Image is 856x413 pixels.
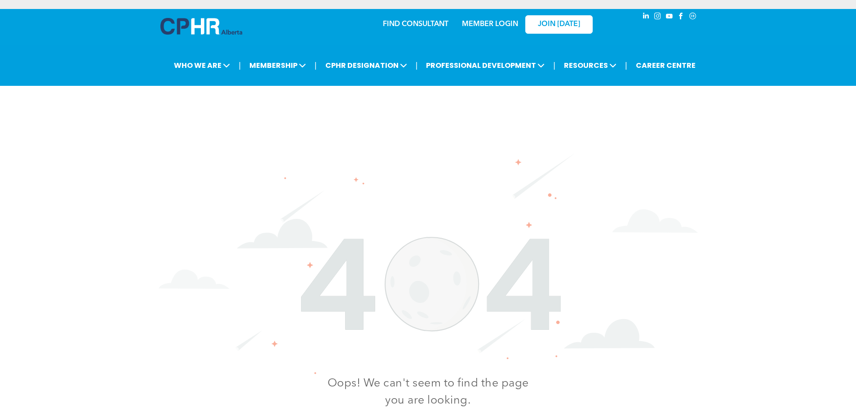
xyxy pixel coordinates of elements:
[665,11,674,23] a: youtube
[462,21,518,28] a: MEMBER LOGIN
[323,57,410,74] span: CPHR DESIGNATION
[553,56,555,75] li: |
[159,153,698,374] img: The number 404 is surrounded by clouds and stars on a white background.
[633,57,698,74] a: CAREER CENTRE
[423,57,547,74] span: PROFESSIONAL DEVELOPMENT
[676,11,686,23] a: facebook
[383,21,448,28] a: FIND CONSULTANT
[315,56,317,75] li: |
[416,56,418,75] li: |
[160,18,242,35] img: A blue and white logo for cp alberta
[688,11,698,23] a: Social network
[538,20,580,29] span: JOIN [DATE]
[525,15,593,34] a: JOIN [DATE]
[328,378,529,406] span: Oops! We can't seem to find the page you are looking.
[625,56,627,75] li: |
[247,57,309,74] span: MEMBERSHIP
[653,11,663,23] a: instagram
[561,57,619,74] span: RESOURCES
[641,11,651,23] a: linkedin
[239,56,241,75] li: |
[171,57,233,74] span: WHO WE ARE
